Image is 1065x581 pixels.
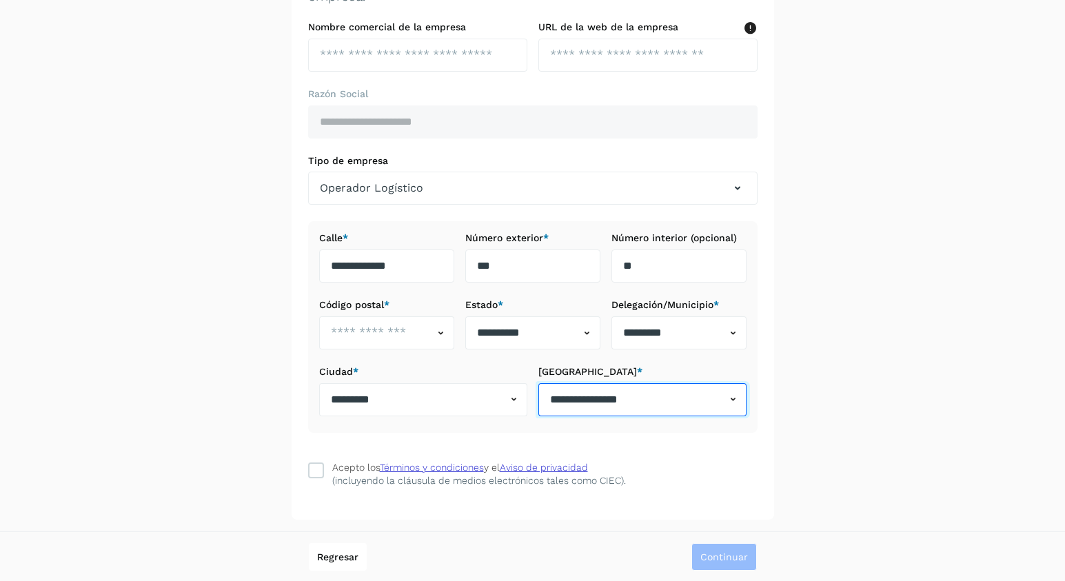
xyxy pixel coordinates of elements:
span: Continuar [700,552,748,562]
label: Nombre comercial de la empresa [308,21,527,33]
label: [GEOGRAPHIC_DATA] [538,366,747,378]
button: Regresar [309,543,367,571]
a: Términos y condiciones [380,462,484,473]
span: Regresar [317,552,358,562]
label: Razón Social [308,88,758,100]
label: Número interior (opcional) [611,232,747,244]
label: Número exterior [465,232,600,244]
span: Operador Logístico [320,180,423,196]
div: Acepto los y el [332,460,588,475]
label: Código postal [319,299,454,311]
label: Estado [465,299,600,311]
p: (incluyendo la cláusula de medios electrónicos tales como CIEC). [332,475,626,487]
label: Tipo de empresa [308,155,758,167]
label: Delegación/Municipio [611,299,747,311]
label: URL de la web de la empresa [538,21,758,33]
button: Continuar [691,543,757,571]
a: Aviso de privacidad [500,462,588,473]
label: Ciudad [319,366,527,378]
label: Calle [319,232,454,244]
